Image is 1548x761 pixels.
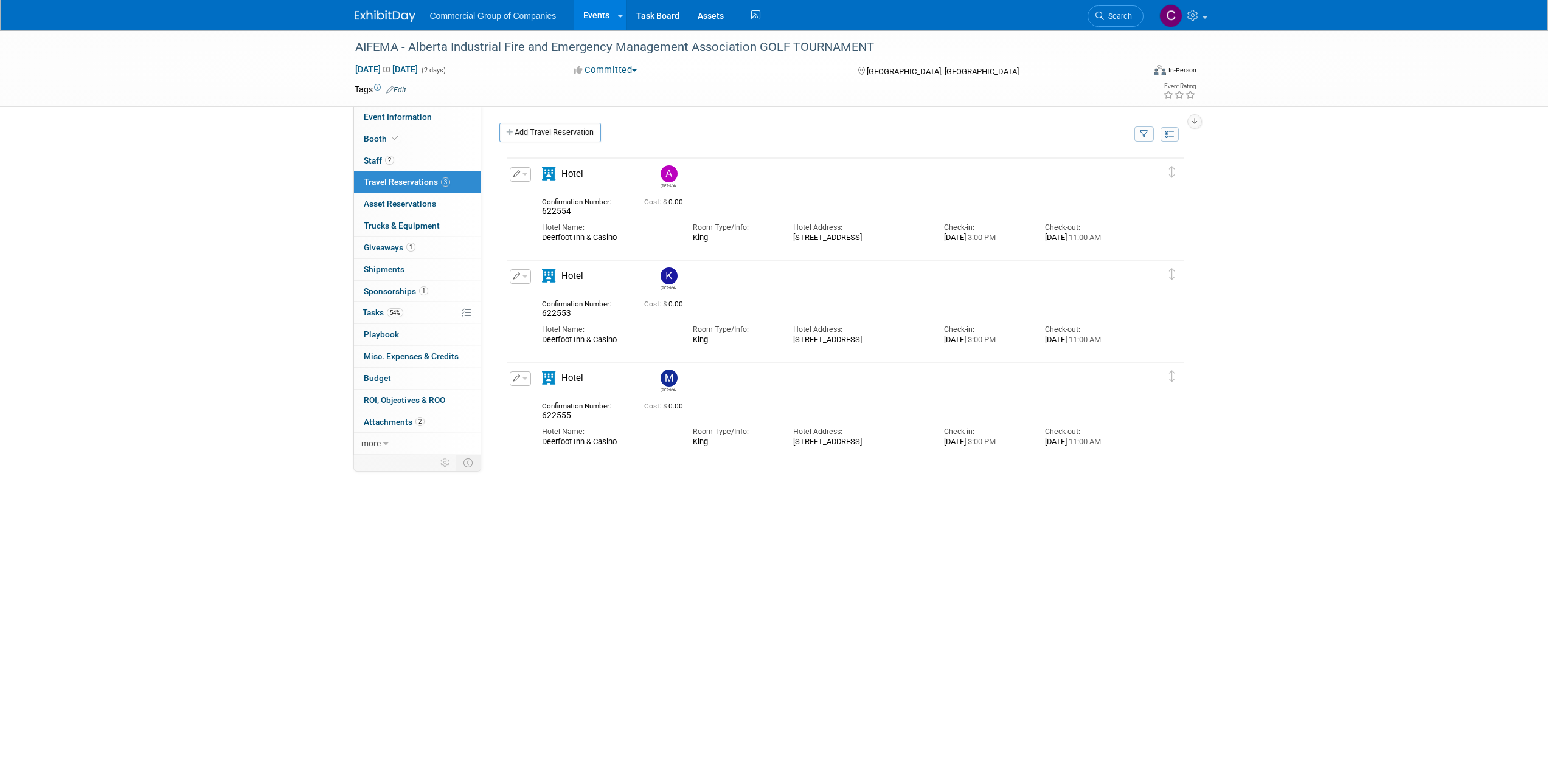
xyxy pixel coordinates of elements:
[354,171,481,193] a: Travel Reservations3
[944,222,1026,233] div: Check-in:
[644,300,688,308] span: 0.00
[420,66,446,74] span: (2 days)
[354,106,481,128] a: Event Information
[430,11,557,21] span: Commercial Group of Companies
[354,324,481,345] a: Playbook
[944,427,1026,437] div: Check-in:
[693,335,775,345] div: King
[354,433,481,454] a: more
[1067,437,1101,446] span: 11:00 AM
[354,390,481,411] a: ROI, Objectives & ROO
[364,112,432,122] span: Event Information
[385,156,394,165] span: 2
[542,233,675,243] div: Deerfoot Inn & Casino
[542,371,555,385] i: Hotel
[354,411,481,433] a: Attachments2
[364,243,415,252] span: Giveaways
[693,325,775,335] div: Room Type/Info:
[944,325,1026,335] div: Check-in:
[1045,437,1127,447] div: [DATE]
[661,387,676,393] div: Mike Feduniw
[793,437,926,447] div: [STREET_ADDRESS]
[561,373,583,384] span: Hotel
[542,398,626,410] div: Confirmation Number:
[355,10,415,22] img: ExhibitDay
[364,156,394,165] span: Staff
[387,308,403,317] span: 54%
[354,193,481,215] a: Asset Reservations
[364,329,399,339] span: Playbook
[1140,131,1148,139] i: Filter by Traveler
[542,269,555,283] i: Hotel
[364,351,459,361] span: Misc. Expenses & Credits
[392,135,398,142] i: Booth reservation complete
[364,286,428,296] span: Sponsorships
[364,177,450,187] span: Travel Reservations
[644,198,668,206] span: Cost: $
[661,182,676,189] div: Adam Dingman
[561,168,583,179] span: Hotel
[542,167,555,181] i: Hotel
[944,233,1026,243] div: [DATE]
[1169,166,1175,177] i: Click and drag to move item
[693,233,775,243] div: King
[542,206,571,216] span: 622554
[658,165,679,189] div: Adam Dingman
[661,370,678,387] img: Mike Feduniw
[569,64,642,77] button: Committed
[542,410,571,420] span: 622555
[966,437,996,446] span: 3:00 PM
[644,402,688,410] span: 0.00
[351,36,1125,58] div: AIFEMA - Alberta Industrial Fire and Emergency Management Association GOLF TOURNAMENT
[644,402,668,410] span: Cost: $
[363,308,403,317] span: Tasks
[542,308,571,318] span: 622553
[1154,65,1166,75] img: Format-Inperson.png
[364,221,440,230] span: Trucks & Equipment
[661,267,678,284] img: Kelly Mayhew
[364,395,445,405] span: ROI, Objectives & ROO
[1067,335,1101,344] span: 11:00 AM
[561,270,583,281] span: Hotel
[644,300,668,308] span: Cost: $
[419,286,428,295] span: 1
[793,222,926,233] div: Hotel Address:
[658,370,679,393] div: Mike Feduniw
[355,64,418,75] span: [DATE] [DATE]
[381,64,392,74] span: to
[542,437,675,447] div: Deerfoot Inn & Casino
[354,302,481,323] a: Tasks54%
[354,215,481,236] a: Trucks & Equipment
[364,199,436,208] span: Asset Reservations
[793,233,926,243] div: [STREET_ADDRESS]
[406,243,415,252] span: 1
[658,267,679,291] div: Kelly Mayhew
[693,437,775,447] div: King
[793,325,926,335] div: Hotel Address:
[355,83,406,95] td: Tags
[354,237,481,258] a: Giveaways1
[354,281,481,302] a: Sponsorships1
[966,335,996,344] span: 3:00 PM
[361,438,381,448] span: more
[1088,5,1144,27] a: Search
[354,346,481,367] a: Misc. Expenses & Credits
[1159,4,1182,27] img: Cole Mattern
[364,264,404,274] span: Shipments
[661,284,676,291] div: Kelly Mayhew
[386,86,406,94] a: Edit
[1045,325,1127,335] div: Check-out:
[354,259,481,280] a: Shipments
[542,222,675,233] div: Hotel Name:
[661,165,678,182] img: Adam Dingman
[499,123,601,142] a: Add Travel Reservation
[1067,233,1101,242] span: 11:00 AM
[1169,370,1175,382] i: Click and drag to move item
[1169,268,1175,280] i: Click and drag to move item
[435,455,456,470] td: Personalize Event Tab Strip
[364,417,425,427] span: Attachments
[542,325,675,335] div: Hotel Name:
[867,67,1019,76] span: [GEOGRAPHIC_DATA], [GEOGRAPHIC_DATA]
[1104,12,1132,21] span: Search
[693,427,775,437] div: Room Type/Info:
